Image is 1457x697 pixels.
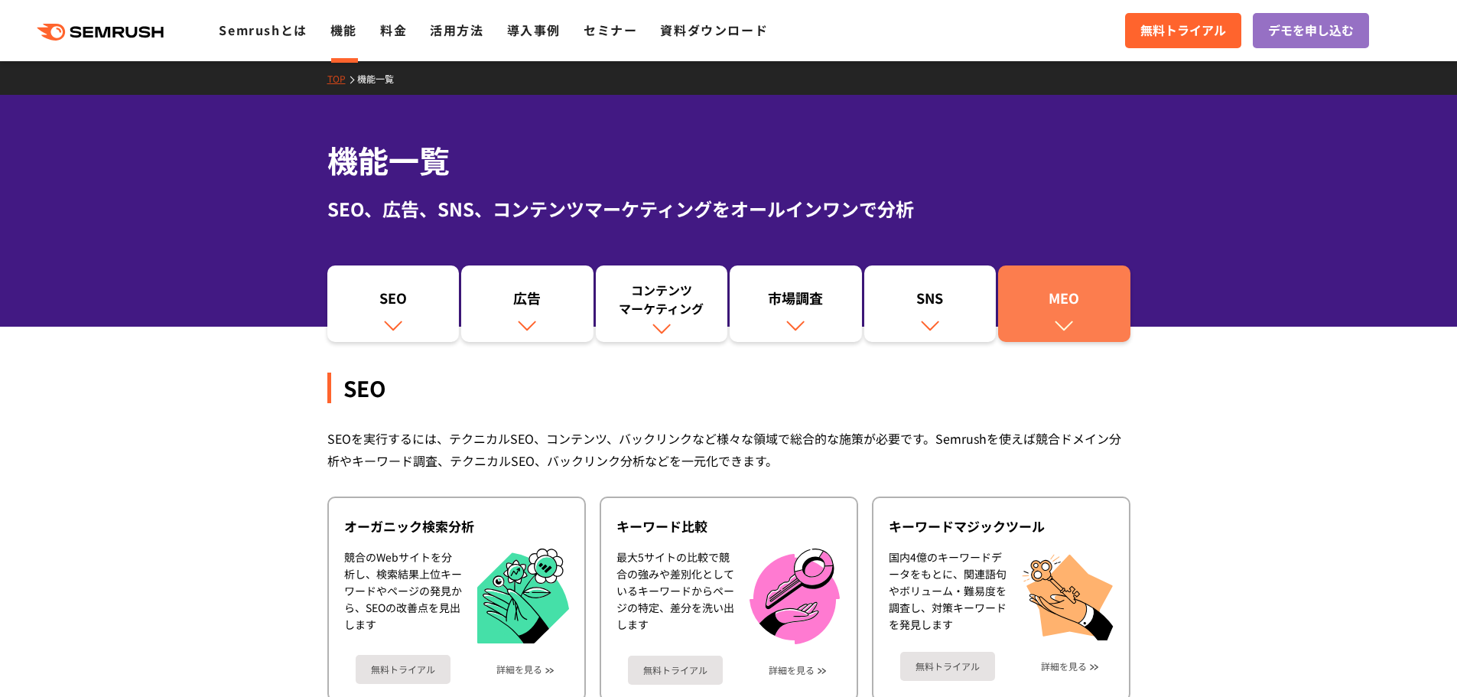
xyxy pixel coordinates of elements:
[177,92,246,102] div: キーワード流入
[69,92,128,102] div: ドメイン概要
[344,549,462,644] div: 競合のWebサイトを分析し、検索結果上位キーワードやページの発見から、SEOの改善点を見出します
[344,517,569,536] div: オーガニック検索分析
[330,21,357,39] a: 機能
[872,288,989,314] div: SNS
[1268,21,1354,41] span: デモを申し込む
[43,24,75,37] div: v 4.0.25
[469,288,586,314] div: 広告
[52,90,64,103] img: tab_domain_overview_orange.svg
[616,517,841,536] div: キーワード比較
[750,549,840,644] img: キーワード比較
[584,21,637,39] a: セミナー
[1006,288,1123,314] div: MEO
[40,40,177,54] div: ドメイン: [DOMAIN_NAME]
[660,21,768,39] a: 資料ダウンロード
[603,281,720,318] div: コンテンツ マーケティング
[1022,549,1114,640] img: キーワードマジックツール
[889,517,1114,536] div: キーワードマジックツール
[380,21,407,39] a: 料金
[889,549,1007,640] div: 国内4億のキーワードデータをもとに、関連語句やボリューム・難易度を調査し、対策キーワードを発見します
[1041,661,1087,672] a: 詳細を見る
[730,265,862,342] a: 市場調査
[327,138,1130,183] h1: 機能一覧
[1253,13,1369,48] a: デモを申し込む
[327,72,357,85] a: TOP
[356,655,450,684] a: 無料トライアル
[769,665,815,676] a: 詳細を見る
[327,373,1130,403] div: SEO
[219,21,307,39] a: Semrushとは
[24,40,37,54] img: website_grey.svg
[616,549,734,644] div: 最大5サイトの比較で競合の強みや差別化としているキーワードからページの特定、差分を洗い出します
[737,288,854,314] div: 市場調査
[327,428,1130,472] div: SEOを実行するには、テクニカルSEO、コンテンツ、バックリンクなど様々な領域で総合的な施策が必要です。Semrushを使えば競合ドメイン分析やキーワード調査、テクニカルSEO、バックリンク分析...
[327,265,460,342] a: SEO
[1140,21,1226,41] span: 無料トライアル
[628,656,723,685] a: 無料トライアル
[430,21,483,39] a: 活用方法
[900,652,995,681] a: 無料トライアル
[507,21,561,39] a: 導入事例
[357,72,405,85] a: 機能一覧
[24,24,37,37] img: logo_orange.svg
[864,265,997,342] a: SNS
[161,90,173,103] img: tab_keywords_by_traffic_grey.svg
[461,265,594,342] a: 広告
[596,265,728,342] a: コンテンツマーケティング
[335,288,452,314] div: SEO
[327,195,1130,223] div: SEO、広告、SNS、コンテンツマーケティングをオールインワンで分析
[477,549,569,644] img: オーガニック検索分析
[1125,13,1241,48] a: 無料トライアル
[496,664,542,675] a: 詳細を見る
[998,265,1130,342] a: MEO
